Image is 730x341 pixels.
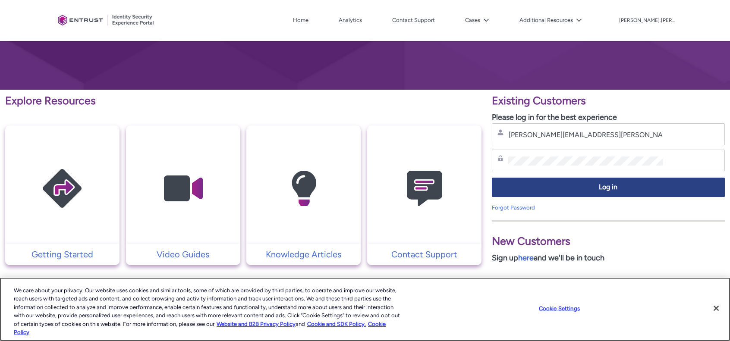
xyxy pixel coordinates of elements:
span: Log in [497,182,719,192]
a: More information about our cookie policy., opens in a new tab [217,321,296,327]
a: Analytics, opens in new tab [337,14,364,27]
button: Close [707,299,726,318]
img: Getting Started [21,142,103,235]
p: Existing Customers [492,93,725,109]
a: Getting Started [5,248,120,261]
button: User Profile carl.lee [619,16,676,24]
div: We care about your privacy. Our website uses cookies and similar tools, some of which are provide... [14,286,402,337]
p: New Customers [492,233,725,250]
input: Username [508,130,663,139]
p: [PERSON_NAME].[PERSON_NAME] [619,18,675,24]
img: Video Guides [142,142,224,235]
a: Home [291,14,311,27]
a: here [518,253,534,263]
a: Video Guides [126,248,240,261]
p: Knowledge Articles [251,248,356,261]
img: Knowledge Articles [263,142,345,235]
a: Knowledge Articles [246,248,361,261]
p: Explore Resources [5,93,481,109]
button: Cases [463,14,491,27]
a: Contact Support [390,14,437,27]
a: Contact Support [367,248,481,261]
button: Additional Resources [517,14,584,27]
p: Getting Started [9,248,115,261]
button: Cookie Settings [532,300,586,317]
button: Log in [492,178,725,197]
img: Contact Support [384,142,466,235]
a: Forgot Password [492,204,535,211]
p: Video Guides [130,248,236,261]
p: Contact Support [371,248,477,261]
p: Please log in for the best experience [492,112,725,123]
p: Sign up and we'll be in touch [492,252,725,264]
a: Cookie and SDK Policy. [307,321,366,327]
